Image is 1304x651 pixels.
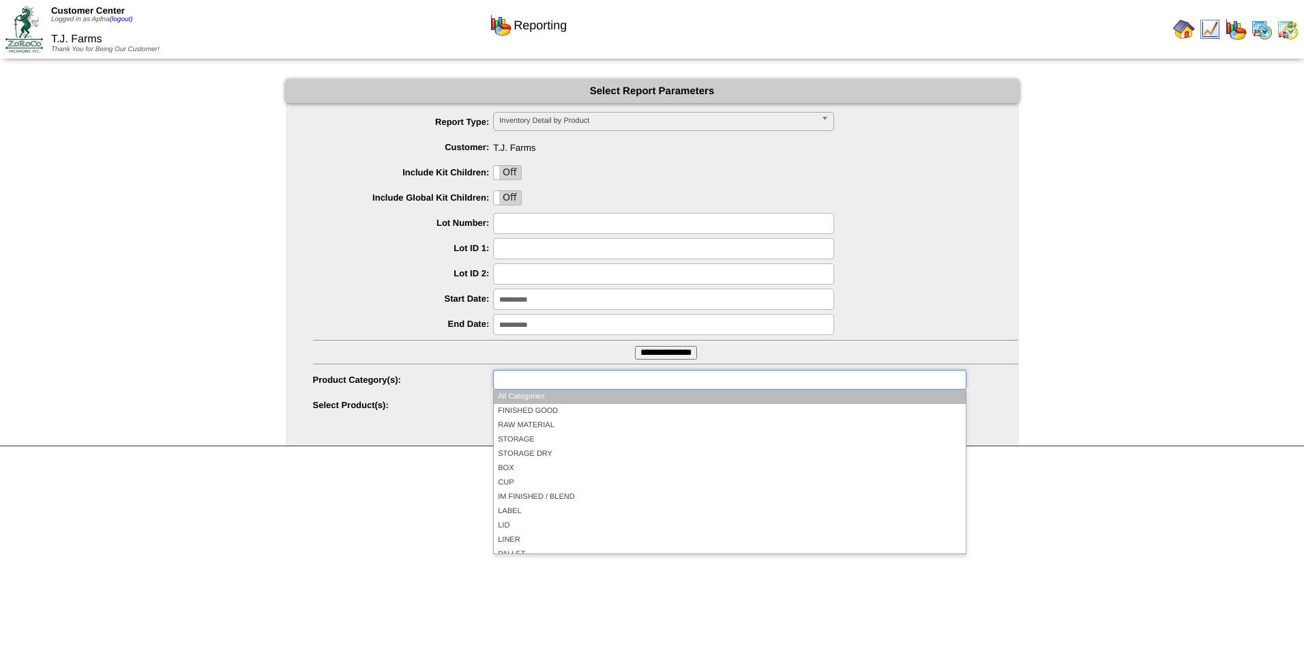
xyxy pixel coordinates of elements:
[1173,18,1195,40] img: home.gif
[313,117,494,127] label: Report Type:
[499,113,816,129] span: Inventory Detail by Product
[313,137,1019,153] span: T.J. Farms
[51,16,133,23] span: Logged in as Apfna
[313,243,494,253] label: Lot ID 1:
[494,476,965,490] li: CUP
[494,461,965,476] li: BOX
[313,293,494,304] label: Start Date:
[286,79,1019,103] div: Select Report Parameters
[494,519,965,533] li: LID
[494,533,965,547] li: LINER
[313,268,494,278] label: Lot ID 2:
[313,192,494,203] label: Include Global Kit Children:
[493,190,522,205] div: OnOff
[313,167,494,177] label: Include Kit Children:
[51,33,102,45] span: T.J. Farms
[1199,18,1221,40] img: line_graph.gif
[494,433,965,447] li: STORAGE
[110,16,133,23] a: (logout)
[51,46,160,53] span: Thank You for Being Our Customer!
[494,166,521,179] label: Off
[494,191,521,205] label: Off
[1225,18,1247,40] img: graph.gif
[313,375,494,385] label: Product Category(s):
[313,142,494,152] label: Customer:
[313,400,494,410] label: Select Product(s):
[1277,18,1299,40] img: calendarinout.gif
[5,6,43,52] img: ZoRoCo_Logo(Green%26Foil)%20jpg.webp
[1251,18,1273,40] img: calendarprod.gif
[494,404,965,418] li: FINISHED GOOD
[494,547,965,562] li: PALLET
[494,490,965,504] li: IM FINISHED / BLEND
[490,14,512,36] img: graph.gif
[313,319,494,329] label: End Date:
[494,390,965,404] li: All Categories
[514,18,567,33] span: Reporting
[313,218,494,228] label: Lot Number:
[51,5,125,16] span: Customer Center
[494,418,965,433] li: RAW MATERIAL
[493,165,522,180] div: OnOff
[494,504,965,519] li: LABEL
[494,447,965,461] li: STORAGE DRY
